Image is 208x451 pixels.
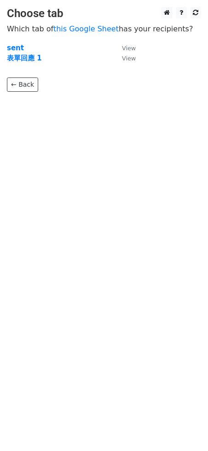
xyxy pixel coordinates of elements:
[122,45,136,52] small: View
[113,54,136,62] a: View
[7,24,201,34] p: Which tab of has your recipients?
[53,24,119,33] a: this Google Sheet
[7,7,201,20] h3: Choose tab
[7,77,38,92] a: ← Back
[7,54,42,62] a: 表單回應 1
[122,55,136,62] small: View
[7,44,24,52] a: sent
[113,44,136,52] a: View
